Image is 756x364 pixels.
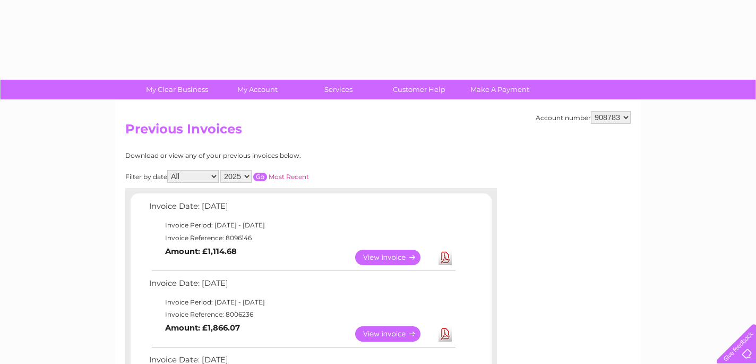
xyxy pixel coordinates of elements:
[165,323,240,333] b: Amount: £1,866.07
[133,80,221,99] a: My Clear Business
[147,296,457,309] td: Invoice Period: [DATE] - [DATE]
[295,80,382,99] a: Services
[125,152,404,159] div: Download or view any of your previous invoices below.
[147,276,457,296] td: Invoice Date: [DATE]
[269,173,309,181] a: Most Recent
[375,80,463,99] a: Customer Help
[147,219,457,232] td: Invoice Period: [DATE] - [DATE]
[439,326,452,342] a: Download
[536,111,631,124] div: Account number
[165,247,237,256] b: Amount: £1,114.68
[355,250,433,265] a: View
[147,199,457,219] td: Invoice Date: [DATE]
[214,80,302,99] a: My Account
[355,326,433,342] a: View
[147,232,457,244] td: Invoice Reference: 8096146
[125,122,631,142] h2: Previous Invoices
[456,80,544,99] a: Make A Payment
[125,170,404,183] div: Filter by date
[439,250,452,265] a: Download
[147,308,457,321] td: Invoice Reference: 8006236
